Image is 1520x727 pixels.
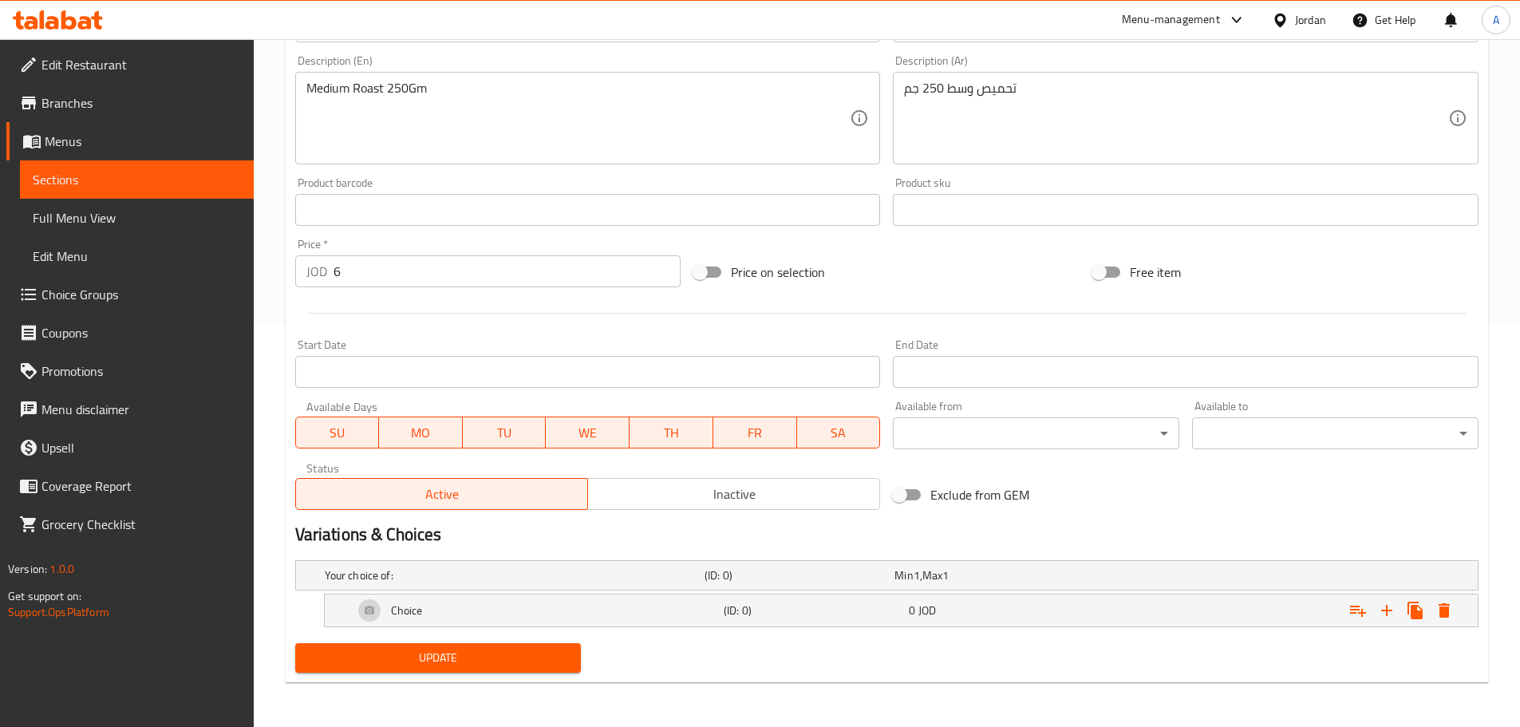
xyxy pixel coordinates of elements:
[385,421,456,444] span: MO
[296,561,1478,590] div: Expand
[893,417,1179,449] div: ​
[8,602,109,622] a: Support.OpsPlatform
[636,421,707,444] span: TH
[904,81,1448,156] textarea: تحميص وسط 250 جم
[922,565,942,586] span: Max
[6,390,254,429] a: Menu disclaimer
[6,429,254,467] a: Upsell
[295,523,1479,547] h2: Variations & Choices
[918,600,936,621] span: JOD
[41,515,241,534] span: Grocery Checklist
[33,170,241,189] span: Sections
[1493,11,1499,29] span: A
[41,285,241,304] span: Choice Groups
[893,194,1479,226] input: Please enter product sku
[20,199,254,237] a: Full Menu View
[552,421,623,444] span: WE
[463,417,547,448] button: TU
[469,421,540,444] span: TU
[41,55,241,74] span: Edit Restaurant
[8,586,81,606] span: Get support on:
[325,595,1478,626] div: Expand
[713,417,797,448] button: FR
[1401,596,1430,625] button: Clone new choice
[6,352,254,390] a: Promotions
[587,478,880,510] button: Inactive
[325,567,698,583] h5: Your choice of:
[705,567,888,583] h5: (ID: 0)
[6,467,254,505] a: Coverage Report
[334,255,681,287] input: Please enter price
[6,84,254,122] a: Branches
[45,132,241,151] span: Menus
[731,263,825,282] span: Price on selection
[6,505,254,543] a: Grocery Checklist
[546,417,630,448] button: WE
[1130,263,1181,282] span: Free item
[803,421,874,444] span: SA
[1430,596,1459,625] button: Delete Choice
[306,262,327,281] p: JOD
[942,565,949,586] span: 1
[1295,11,1326,29] div: Jordan
[8,559,47,579] span: Version:
[33,247,241,266] span: Edit Menu
[720,421,791,444] span: FR
[630,417,713,448] button: TH
[295,194,881,226] input: Please enter product barcode
[41,438,241,457] span: Upsell
[302,483,582,506] span: Active
[33,208,241,227] span: Full Menu View
[20,237,254,275] a: Edit Menu
[295,478,588,510] button: Active
[41,93,241,113] span: Branches
[308,648,569,668] span: Update
[6,275,254,314] a: Choice Groups
[594,483,874,506] span: Inactive
[41,400,241,419] span: Menu disclaimer
[41,362,241,381] span: Promotions
[20,160,254,199] a: Sections
[295,643,582,673] button: Update
[894,567,1078,583] div: ,
[49,559,74,579] span: 1.0.0
[302,421,373,444] span: SU
[1344,596,1372,625] button: Add sub category
[379,417,463,448] button: MO
[914,565,920,586] span: 1
[41,323,241,342] span: Coupons
[1122,10,1220,30] div: Menu-management
[6,122,254,160] a: Menus
[295,417,380,448] button: SU
[930,485,1029,504] span: Exclude from GEM
[391,603,423,618] h5: Choice
[1192,417,1479,449] div: ​
[724,603,902,618] h5: (ID: 0)
[306,81,851,156] textarea: Medium Roast 250Gm
[1372,596,1401,625] button: Add new choice
[797,417,881,448] button: SA
[894,565,913,586] span: Min
[6,314,254,352] a: Coupons
[41,476,241,496] span: Coverage Report
[6,45,254,84] a: Edit Restaurant
[909,600,915,621] span: 0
